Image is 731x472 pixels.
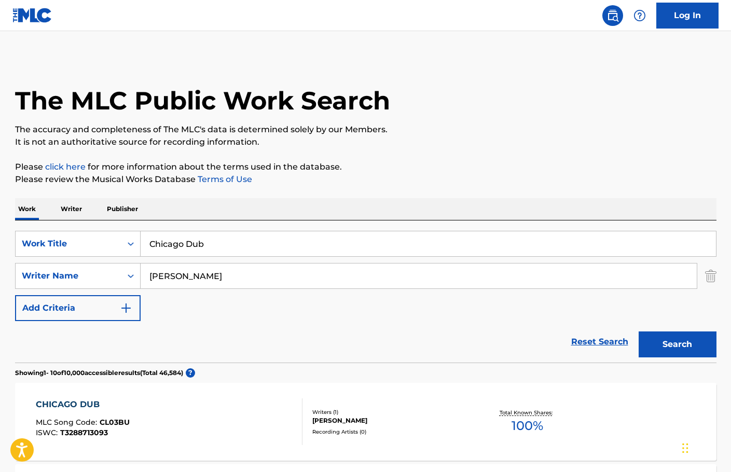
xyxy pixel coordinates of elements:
[15,173,716,186] p: Please review the Musical Works Database
[36,428,60,437] span: ISWC :
[512,417,543,435] span: 100 %
[15,198,39,220] p: Work
[12,8,52,23] img: MLC Logo
[15,123,716,136] p: The accuracy and completeness of The MLC's data is determined solely by our Members.
[104,198,141,220] p: Publisher
[60,428,108,437] span: T3288713093
[682,433,688,464] div: Drag
[36,398,130,411] div: CHICAGO DUB
[312,416,469,425] div: [PERSON_NAME]
[606,9,619,22] img: search
[36,418,100,427] span: MLC Song Code :
[58,198,85,220] p: Writer
[15,295,141,321] button: Add Criteria
[15,85,390,116] h1: The MLC Public Work Search
[633,9,646,22] img: help
[45,162,86,172] a: click here
[639,331,716,357] button: Search
[705,263,716,289] img: Delete Criterion
[312,408,469,416] div: Writers ( 1 )
[15,231,716,363] form: Search Form
[656,3,719,29] a: Log In
[15,161,716,173] p: Please for more information about the terms used in the database.
[15,368,183,378] p: Showing 1 - 10 of 10,000 accessible results (Total 46,584 )
[602,5,623,26] a: Public Search
[196,174,252,184] a: Terms of Use
[312,428,469,436] div: Recording Artists ( 0 )
[566,330,633,353] a: Reset Search
[22,270,115,282] div: Writer Name
[15,136,716,148] p: It is not an authoritative source for recording information.
[100,418,130,427] span: CL03BU
[15,383,716,461] a: CHICAGO DUBMLC Song Code:CL03BUISWC:T3288713093Writers (1)[PERSON_NAME]Recording Artists (0)Total...
[186,368,195,378] span: ?
[120,302,132,314] img: 9d2ae6d4665cec9f34b9.svg
[679,422,731,472] iframe: Chat Widget
[500,409,555,417] p: Total Known Shares:
[22,238,115,250] div: Work Title
[629,5,650,26] div: Help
